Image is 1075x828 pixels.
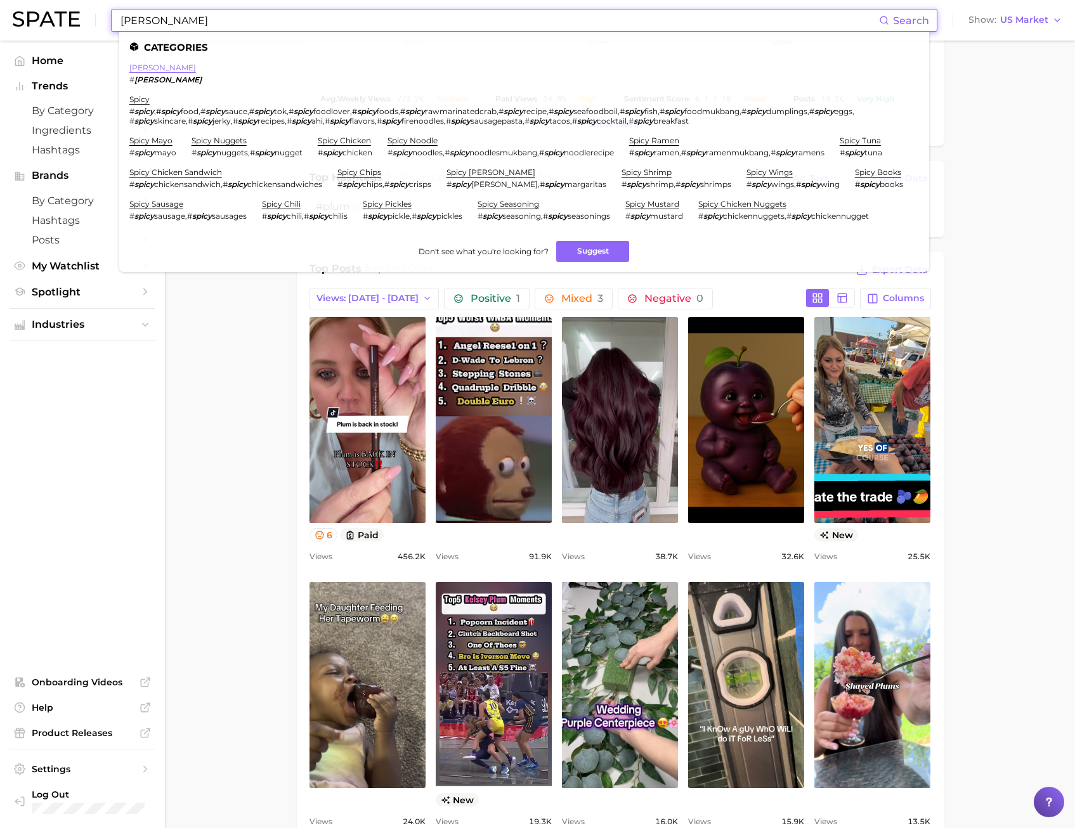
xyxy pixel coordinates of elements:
span: # [192,148,197,157]
span: # [129,179,134,189]
div: , [363,211,462,221]
div: , [622,179,731,189]
span: Positive [471,294,520,304]
span: seasoning [502,211,541,221]
span: Industries [32,319,133,330]
button: paid [340,528,384,541]
span: 456.2k [398,549,426,564]
span: # [524,116,530,126]
span: # [445,148,450,157]
em: spicy [548,211,568,221]
span: Views [562,549,585,564]
span: by Category [32,195,133,207]
a: Settings [10,760,155,779]
em: spicy [294,107,313,116]
span: Settings [32,763,133,775]
span: Product Releases [32,727,133,739]
span: Home [32,55,133,67]
em: spicy [452,179,471,189]
span: Negative [644,294,703,304]
em: spicy [368,211,388,221]
a: spicy chili [262,199,301,209]
a: spicy [PERSON_NAME] [446,167,535,177]
button: Trends [10,77,155,96]
span: sausagepasta [471,116,523,126]
button: Suggest [556,241,629,262]
em: spicy [238,116,257,126]
div: , , , , , , , , , , , , , , , , , , , , , , [129,107,904,126]
span: # [200,107,205,116]
em: spicy [292,116,311,126]
span: Trends [32,81,133,92]
span: shrimp [646,179,674,189]
span: recipe [523,107,547,116]
span: noodlesmukbang [469,148,537,157]
a: by Category [10,101,155,120]
em: spicy [627,179,646,189]
em: spicy [330,116,349,126]
span: pickle [388,211,410,221]
span: 0 [696,292,703,304]
span: 38.7k [655,549,678,564]
em: spicy [134,107,154,116]
em: spicy [665,107,684,116]
span: # [698,211,703,221]
span: # [572,116,577,126]
span: # [388,148,393,157]
em: spicy [197,148,216,157]
span: # [377,116,382,126]
span: # [771,148,776,157]
div: , [698,211,869,221]
button: Views: [DATE] - [DATE] [309,288,440,309]
a: spicy mayo [129,136,173,145]
div: , , [388,148,614,157]
a: spicy [129,94,150,104]
span: # [446,116,451,126]
div: , , [629,148,824,157]
span: ramens [795,148,824,157]
a: spicy chips [337,167,381,177]
em: spicy [634,148,654,157]
span: My Watchlist [32,260,133,272]
span: # [384,179,389,189]
span: foodmukbang [684,107,739,116]
span: # [233,116,238,126]
a: spicy chicken nuggets [698,199,786,209]
span: firenoodles [401,116,444,126]
em: spicy [134,179,154,189]
span: margaritas [564,179,606,189]
span: Log Out [32,789,155,800]
span: Show [968,16,996,23]
span: mustard [650,211,683,221]
span: Posts [32,234,133,246]
em: spicy [545,179,564,189]
span: Don't see what you're looking for? [419,247,549,256]
span: # [188,116,193,126]
span: # [187,211,192,221]
span: Views: [DATE] - [DATE] [316,293,419,304]
em: spicy [417,211,436,221]
span: Onboarding Videos [32,676,133,688]
em: spicy [776,148,795,157]
span: Views [814,549,837,564]
span: # [363,211,368,221]
span: nuggets [216,148,248,157]
a: [PERSON_NAME] [129,63,196,72]
span: # [681,148,686,157]
em: spicy [323,148,342,157]
a: spicy wings [746,167,793,177]
a: Onboarding Videos [10,673,155,692]
span: ramen [654,148,679,157]
span: US Market [1000,16,1048,23]
em: spicy [630,211,650,221]
a: spicy mustard [625,199,679,209]
input: Search here for a brand, industry, or ingredient [119,10,879,31]
span: # [629,148,634,157]
em: spicy [342,179,362,189]
span: shrimps [700,179,731,189]
em: spicy [161,107,181,116]
span: chickensandwich [154,179,221,189]
span: # [400,107,405,116]
a: spicy chicken [318,136,371,145]
span: # [249,107,254,116]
